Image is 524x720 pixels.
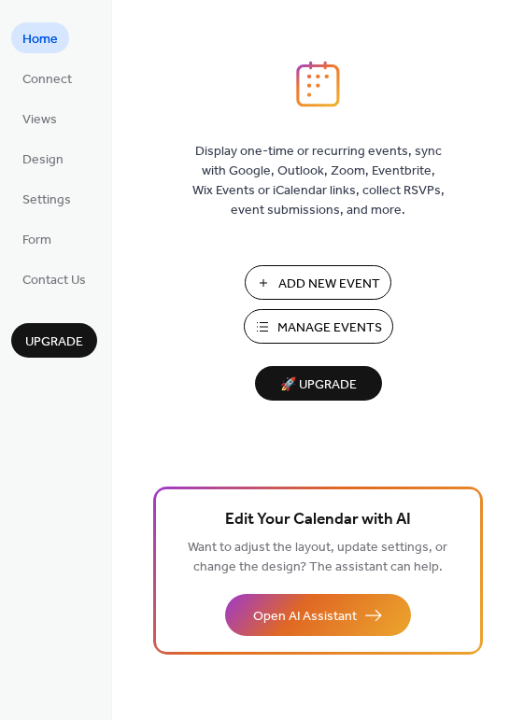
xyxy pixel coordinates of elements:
[25,332,83,352] span: Upgrade
[22,30,58,49] span: Home
[22,110,57,130] span: Views
[277,318,382,338] span: Manage Events
[255,366,382,401] button: 🚀 Upgrade
[225,507,411,533] span: Edit Your Calendar with AI
[11,263,97,294] a: Contact Us
[11,223,63,254] a: Form
[244,309,393,344] button: Manage Events
[22,150,64,170] span: Design
[11,103,68,134] a: Views
[11,22,69,53] a: Home
[225,594,411,636] button: Open AI Assistant
[11,183,82,214] a: Settings
[266,373,371,398] span: 🚀 Upgrade
[22,191,71,210] span: Settings
[22,231,51,250] span: Form
[296,61,339,107] img: logo_icon.svg
[11,143,75,174] a: Design
[11,323,97,358] button: Upgrade
[278,275,380,294] span: Add New Event
[188,535,447,580] span: Want to adjust the layout, update settings, or change the design? The assistant can help.
[253,607,357,627] span: Open AI Assistant
[245,265,391,300] button: Add New Event
[11,63,83,93] a: Connect
[192,142,445,220] span: Display one-time or recurring events, sync with Google, Outlook, Zoom, Eventbrite, Wix Events or ...
[22,271,86,290] span: Contact Us
[22,70,72,90] span: Connect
